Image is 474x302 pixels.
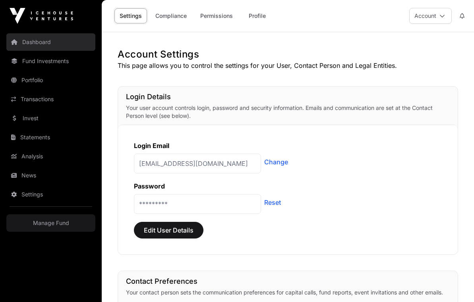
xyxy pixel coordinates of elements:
[6,33,95,51] a: Dashboard
[434,264,474,302] iframe: Chat Widget
[264,157,288,167] a: Change
[134,154,261,173] p: [EMAIL_ADDRESS][DOMAIN_NAME]
[118,61,458,70] p: This page allows you to control the settings for your User, Contact Person and Legal Entities.
[264,198,281,207] a: Reset
[126,104,450,120] p: Your user account controls login, password and security information. Emails and communication are...
[6,90,95,108] a: Transactions
[118,48,458,61] h1: Account Settings
[150,8,192,23] a: Compliance
[6,214,95,232] a: Manage Fund
[6,52,95,70] a: Fund Investments
[126,289,450,296] p: Your contact person sets the communication preferences for capital calls, fund reports, event inv...
[134,182,165,190] label: Password
[114,8,147,23] a: Settings
[126,276,450,287] h1: Contact Preferences
[6,186,95,203] a: Settings
[409,8,452,24] button: Account
[6,167,95,184] a: News
[6,148,95,165] a: Analysis
[126,91,450,102] h1: Login Details
[10,8,73,24] img: Icehouse Ventures Logo
[195,8,238,23] a: Permissions
[241,8,273,23] a: Profile
[6,71,95,89] a: Portfolio
[144,225,193,235] span: Edit User Details
[6,110,95,127] a: Invest
[134,142,169,150] label: Login Email
[6,129,95,146] a: Statements
[134,222,203,239] button: Edit User Details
